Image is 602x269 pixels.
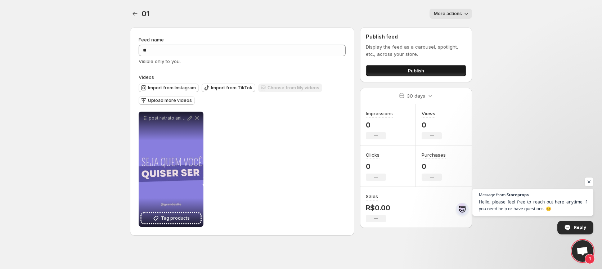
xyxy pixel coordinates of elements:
p: 0 [366,162,386,171]
p: 0 [422,121,442,129]
button: Settings [130,9,140,19]
h3: Purchases [422,151,446,158]
span: 1 [585,254,595,264]
p: R$0.00 [366,203,390,212]
button: More actions [430,9,472,19]
button: Publish [366,65,466,76]
p: 0 [422,162,446,171]
h2: Publish feed [366,33,466,40]
span: 01 [141,9,149,18]
span: Tag products [161,215,190,222]
p: 0 [366,121,393,129]
span: Storeprops [507,193,529,197]
h3: Views [422,110,435,117]
span: Feed name [139,37,164,42]
span: Import from Instagram [148,85,196,91]
div: post retrato animado para instagram com [PERSON_NAME] motivacional seja quem voce quiser roxo [PE... [139,112,203,227]
p: 30 days [407,92,425,99]
p: Display the feed as a carousel, spotlight, etc., across your store. [366,43,466,58]
span: More actions [434,11,462,17]
span: Upload more videos [148,98,192,103]
div: Open chat [572,240,593,262]
span: Publish [408,67,424,74]
h3: Impressions [366,110,393,117]
button: Tag products [141,213,201,223]
span: Reply [574,221,586,234]
span: Hello, please feel free to reach out here anytime if you need help or have questions. 😊 [479,198,587,212]
h3: Sales [366,193,378,200]
span: Videos [139,74,154,80]
p: post retrato animado para instagram com [PERSON_NAME] motivacional seja quem voce quiser roxo [PE... [149,115,186,121]
h3: Clicks [366,151,379,158]
span: Visible only to you. [139,58,181,64]
span: Message from [479,193,506,197]
span: Import from TikTok [211,85,252,91]
button: Import from Instagram [139,84,199,92]
button: Import from TikTok [202,84,255,92]
button: Upload more videos [139,96,195,105]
